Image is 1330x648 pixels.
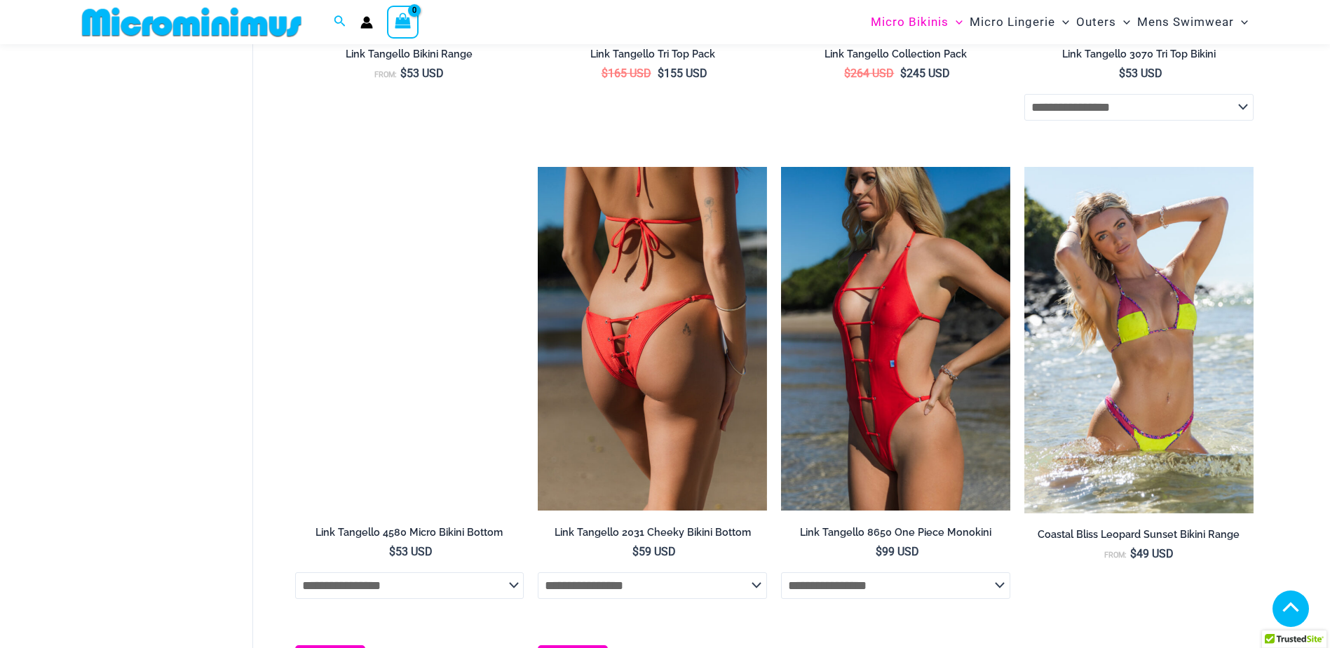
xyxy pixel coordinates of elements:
[1024,167,1254,513] img: Coastal Bliss Leopard Sunset 3171 Tri Top 4371 Thong Bikini 06
[1137,4,1234,40] span: Mens Swimwear
[538,167,767,511] img: Link Tangello 2031 Cheeky 02
[632,545,676,558] bdi: 59 USD
[632,545,639,558] span: $
[295,167,524,511] img: Link Tangello 4580 Micro 01
[538,526,767,539] h2: Link Tangello 2031 Cheeky Bikini Bottom
[867,4,966,40] a: Micro BikinisMenu ToggleMenu Toggle
[1024,528,1254,541] h2: Coastal Bliss Leopard Sunset Bikini Range
[602,67,608,80] span: $
[1024,48,1254,66] a: Link Tangello 3070 Tri Top Bikini
[1134,4,1251,40] a: Mens SwimwearMenu ToggleMenu Toggle
[781,167,1010,511] img: Link Tangello 8650 One Piece Monokini 11
[949,4,963,40] span: Menu Toggle
[970,4,1055,40] span: Micro Lingerie
[1073,4,1134,40] a: OutersMenu ToggleMenu Toggle
[1130,547,1174,560] bdi: 49 USD
[781,526,1010,539] h2: Link Tangello 8650 One Piece Monokini
[538,526,767,544] a: Link Tangello 2031 Cheeky Bikini Bottom
[1104,551,1127,560] span: From:
[538,48,767,66] a: Link Tangello Tri Top Pack
[334,13,346,31] a: Search icon link
[295,48,524,61] h2: Link Tangello Bikini Range
[900,67,907,80] span: $
[876,545,919,558] bdi: 99 USD
[295,48,524,66] a: Link Tangello Bikini Range
[389,545,433,558] bdi: 53 USD
[1024,528,1254,546] a: Coastal Bliss Leopard Sunset Bikini Range
[400,67,407,80] span: $
[876,545,882,558] span: $
[844,67,850,80] span: $
[781,167,1010,511] a: Link Tangello 8650 One Piece Monokini 11Link Tangello 8650 One Piece Monokini 12Link Tangello 865...
[1076,4,1116,40] span: Outers
[295,167,524,511] a: Link Tangello 4580 Micro 01Link Tangello 4580 Micro 02Link Tangello 4580 Micro 02
[871,4,949,40] span: Micro Bikinis
[844,67,894,80] bdi: 264 USD
[781,526,1010,544] a: Link Tangello 8650 One Piece Monokini
[295,526,524,544] a: Link Tangello 4580 Micro Bikini Bottom
[389,545,395,558] span: $
[865,2,1254,42] nav: Site Navigation
[781,48,1010,61] h2: Link Tangello Collection Pack
[295,526,524,539] h2: Link Tangello 4580 Micro Bikini Bottom
[1116,4,1130,40] span: Menu Toggle
[1055,4,1069,40] span: Menu Toggle
[538,167,767,511] a: Link Tangello 2031 Cheeky 01Link Tangello 2031 Cheeky 02Link Tangello 2031 Cheeky 02
[658,67,664,80] span: $
[374,70,397,79] span: From:
[1119,67,1162,80] bdi: 53 USD
[1119,67,1125,80] span: $
[1130,547,1136,560] span: $
[538,48,767,61] h2: Link Tangello Tri Top Pack
[658,67,707,80] bdi: 155 USD
[966,4,1073,40] a: Micro LingerieMenu ToggleMenu Toggle
[602,67,651,80] bdi: 165 USD
[387,6,419,38] a: View Shopping Cart, empty
[1234,4,1248,40] span: Menu Toggle
[360,16,373,29] a: Account icon link
[400,67,444,80] bdi: 53 USD
[1024,48,1254,61] h2: Link Tangello 3070 Tri Top Bikini
[781,48,1010,66] a: Link Tangello Collection Pack
[76,6,307,38] img: MM SHOP LOGO FLAT
[1024,167,1254,513] a: Coastal Bliss Leopard Sunset 3171 Tri Top 4371 Thong Bikini 06Coastal Bliss Leopard Sunset 3171 T...
[900,67,950,80] bdi: 245 USD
